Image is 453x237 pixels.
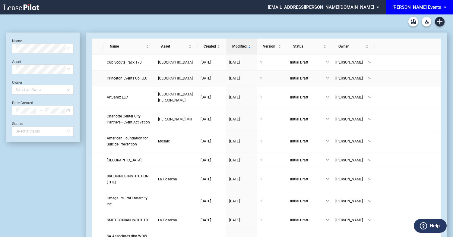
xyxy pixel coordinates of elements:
a: [DATE] [229,94,254,100]
span: 1 [260,76,262,80]
span: 1 [260,139,262,143]
a: [DATE] [229,176,254,182]
span: down [326,199,329,203]
span: [DATE] [229,177,240,181]
span: Cub Scouts Pack 173 [107,60,142,64]
a: Charlotte Center City Partners - Event Activation [107,113,152,125]
span: [PERSON_NAME] [335,198,368,204]
span: Cabin John Village [158,92,193,102]
span: 1 [260,177,262,181]
span: La Cosecha [158,218,177,222]
th: Owner [332,39,375,55]
span: Name [110,43,145,49]
span: Initial Draft [290,116,326,122]
a: American Foundation for Suicide Prevention [107,135,152,147]
span: down [368,218,372,222]
a: Archive [408,17,418,27]
span: [PERSON_NAME] [335,94,368,100]
a: [GEOGRAPHIC_DATA] [158,59,195,65]
label: Date Created [12,101,33,105]
th: Created [198,39,226,55]
th: Name [104,39,155,55]
label: Asset [12,60,21,64]
span: Initial Draft [290,138,326,144]
a: 1 [260,157,284,163]
span: [DATE] [201,117,211,121]
span: Modified [232,43,247,49]
a: Omega Psi Phi Fraternity Inc [107,195,152,207]
th: Status [287,39,332,55]
span: to [38,108,43,113]
a: ArtJamz LLC [107,94,152,100]
span: [DATE] [201,139,211,143]
a: 1 [260,176,284,182]
span: [DATE] [201,199,211,203]
span: Charlotte Center City Partners - Event Activation [107,114,150,124]
a: BROOKINGS INSTITUTION (THE) [107,173,152,185]
span: [PERSON_NAME] [335,217,368,223]
span: 1 [260,158,262,162]
span: Initial Draft [290,157,326,163]
span: [DATE] [229,76,240,80]
span: BROOKINGS INSTITUTION (THE) [107,174,149,184]
th: Version [257,39,287,55]
span: [PERSON_NAME] [335,138,368,144]
span: down [368,199,372,203]
span: [DATE] [201,218,211,222]
span: down [326,117,329,121]
span: down [368,61,372,64]
span: Asset [161,43,187,49]
a: [GEOGRAPHIC_DATA][PERSON_NAME] [158,91,195,103]
a: Cub Scouts Pack 173 [107,59,152,65]
a: 1 [260,198,284,204]
span: Initial Draft [290,59,326,65]
a: [DATE] [201,217,223,223]
span: [DATE] [201,60,211,64]
span: 1 [260,117,262,121]
label: Name [12,39,22,43]
span: [DATE] [229,117,240,121]
span: down [368,158,372,162]
label: Status [12,122,23,126]
span: Princeton Events Co. LLC [107,76,147,80]
span: 1 [260,60,262,64]
span: swap-right [38,108,43,113]
span: South Lakes High School [107,158,141,162]
span: [PERSON_NAME] [335,75,368,81]
span: Version [263,43,277,49]
a: [DATE] [201,176,223,182]
a: 1 [260,217,284,223]
span: down [368,117,372,121]
span: [PERSON_NAME] [335,176,368,182]
span: SMITHSONIAN INSTITUTE [107,218,149,222]
th: Asset [155,39,198,55]
a: [DATE] [229,138,254,144]
span: Initial Draft [290,75,326,81]
a: [GEOGRAPHIC_DATA] [107,157,152,163]
span: Owner [338,43,364,49]
a: [PERSON_NAME] Mill [158,116,195,122]
a: Create new document [435,17,445,27]
a: [DATE] [201,198,223,204]
div: [PERSON_NAME] Events [392,5,441,10]
a: [DATE] [201,116,223,122]
span: down [326,61,329,64]
span: [DATE] [229,199,240,203]
a: [DATE] [229,157,254,163]
span: Created [204,43,216,49]
a: Princeton Events Co. LLC [107,75,152,81]
span: [DATE] [201,95,211,99]
span: down [368,76,372,80]
span: [DATE] [229,139,240,143]
a: Download Blank Form [422,17,431,27]
button: Help [414,219,447,233]
th: Modified [226,39,257,55]
span: ArtJamz LLC [107,95,128,99]
span: down [326,177,329,181]
a: [DATE] [229,75,254,81]
span: American Foundation for Suicide Prevention [107,136,148,146]
span: [DATE] [229,60,240,64]
span: down [326,218,329,222]
a: La Cosecha [158,176,195,182]
a: [DATE] [201,138,223,144]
